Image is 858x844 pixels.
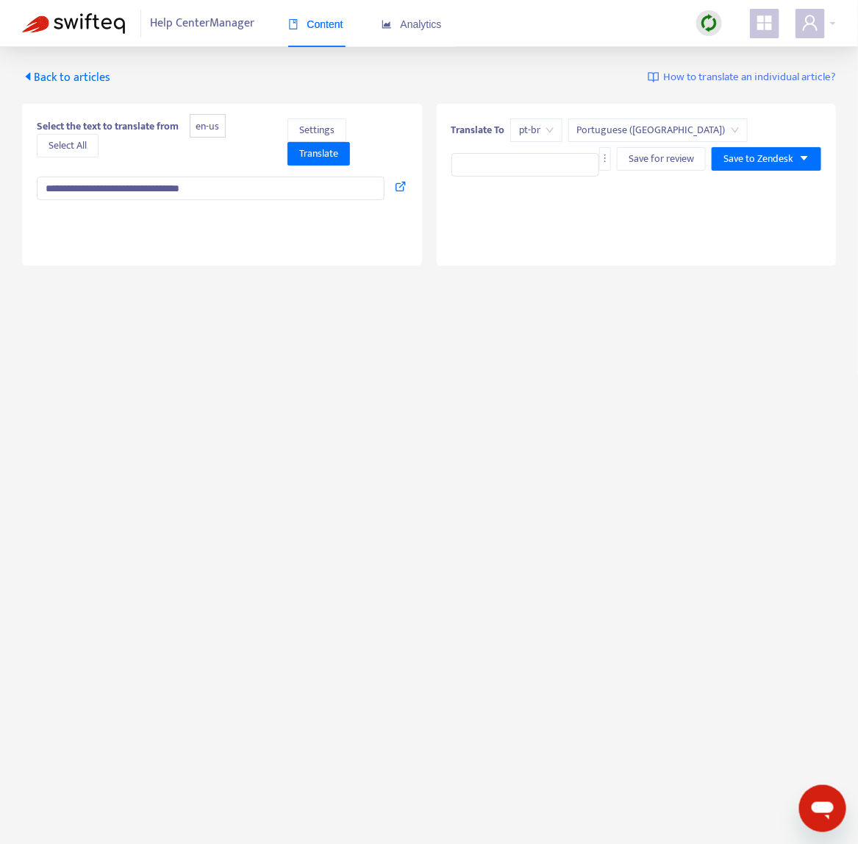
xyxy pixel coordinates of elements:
[648,69,836,86] a: How to translate an individual article?
[801,14,819,32] span: user
[49,138,87,154] span: Select All
[288,19,298,29] span: book
[648,71,659,83] img: image-link
[617,147,706,171] button: Save for review
[37,118,179,135] b: Select the text to translate from
[723,151,793,167] span: Save to Zendesk
[712,147,821,171] button: Save to Zendeskcaret-down
[629,151,694,167] span: Save for review
[299,146,338,162] span: Translate
[577,119,739,141] span: Portuguese (Brazil)
[22,13,125,34] img: Swifteq
[451,121,505,138] b: Translate To
[799,785,846,832] iframe: Button to launch messaging window
[190,114,226,138] span: en-us
[287,142,350,166] button: Translate
[799,153,809,163] span: caret-down
[287,118,346,142] button: Settings
[700,14,718,32] img: sync.dc5367851b00ba804db3.png
[600,153,610,163] span: more
[151,10,255,38] span: Help Center Manager
[663,69,836,86] span: How to translate an individual article?
[382,18,442,30] span: Analytics
[22,71,34,82] span: caret-left
[519,119,554,141] span: pt-br
[756,14,773,32] span: appstore
[22,68,110,88] span: Back to articles
[37,134,99,157] button: Select All
[599,147,611,171] button: more
[299,122,335,138] span: Settings
[288,18,343,30] span: Content
[382,19,392,29] span: area-chart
